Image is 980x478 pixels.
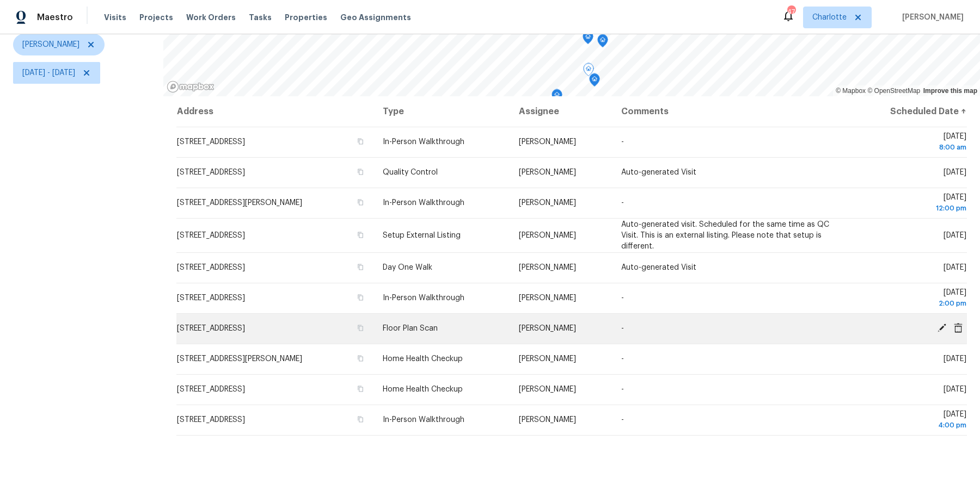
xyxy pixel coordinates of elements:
span: [PERSON_NAME] [519,169,576,176]
span: [PERSON_NAME] [519,232,576,239]
span: Geo Assignments [340,12,411,23]
div: 2:00 pm [859,298,966,309]
span: Work Orders [186,12,236,23]
span: [DATE] [944,386,966,393]
span: [STREET_ADDRESS] [177,386,245,393]
div: Map marker [597,34,608,51]
span: Auto-generated Visit [621,264,696,271]
span: Floor Plan Scan [383,325,438,332]
div: 4:00 pm [859,420,966,431]
span: [STREET_ADDRESS] [177,416,245,424]
div: Map marker [583,63,594,80]
span: [PERSON_NAME] [898,12,964,23]
button: Copy Address [356,353,365,363]
span: [DATE] [859,289,966,309]
div: 12:00 pm [859,203,966,214]
span: [DATE] [944,232,966,239]
div: Map marker [552,89,562,106]
span: [PERSON_NAME] [519,199,576,207]
span: In-Person Walkthrough [383,294,464,302]
span: Edit [934,323,950,333]
span: Cancel [950,323,966,333]
span: Day One Walk [383,264,432,271]
span: [STREET_ADDRESS] [177,232,245,239]
th: Address [176,96,374,127]
th: Assignee [510,96,612,127]
button: Copy Address [356,197,365,207]
span: [DATE] [944,355,966,363]
span: Tasks [249,14,272,21]
a: OpenStreetMap [867,87,920,95]
span: [STREET_ADDRESS][PERSON_NAME] [177,355,302,363]
th: Comments [612,96,850,127]
span: - [621,416,624,424]
span: [STREET_ADDRESS] [177,264,245,271]
span: Quality Control [383,169,438,176]
span: - [621,138,624,146]
th: Type [374,96,510,127]
button: Copy Address [356,323,365,333]
button: Copy Address [356,262,365,272]
button: Copy Address [356,384,365,394]
span: Setup External Listing [383,232,461,239]
span: - [621,355,624,363]
span: Properties [285,12,327,23]
span: [PERSON_NAME] [519,138,576,146]
a: Improve this map [923,87,977,95]
span: Home Health Checkup [383,355,463,363]
button: Copy Address [356,414,365,424]
span: [PERSON_NAME] [519,355,576,363]
th: Scheduled Date ↑ [850,96,967,127]
span: [DATE] [944,169,966,176]
span: [PERSON_NAME] [519,386,576,393]
span: [STREET_ADDRESS] [177,169,245,176]
span: - [621,199,624,207]
a: Mapbox [836,87,866,95]
span: - [621,386,624,393]
span: [PERSON_NAME] [519,416,576,424]
span: Maestro [37,12,73,23]
span: [DATE] [859,133,966,153]
div: Map marker [589,73,600,90]
span: [PERSON_NAME] [22,39,79,50]
div: 47 [787,7,795,17]
button: Copy Address [356,167,365,177]
span: In-Person Walkthrough [383,199,464,207]
span: [STREET_ADDRESS][PERSON_NAME] [177,199,302,207]
span: [PERSON_NAME] [519,325,576,332]
div: 8:00 am [859,142,966,153]
span: [STREET_ADDRESS] [177,294,245,302]
span: - [621,294,624,302]
span: [DATE] - [DATE] [22,67,75,78]
span: [STREET_ADDRESS] [177,325,245,332]
span: [STREET_ADDRESS] [177,138,245,146]
span: [PERSON_NAME] [519,264,576,271]
span: Home Health Checkup [383,386,463,393]
span: - [621,325,624,332]
button: Copy Address [356,230,365,240]
span: Auto-generated Visit [621,169,696,176]
button: Copy Address [356,293,365,302]
span: [DATE] [859,194,966,214]
div: Map marker [583,31,593,48]
span: Auto-generated visit. Scheduled for the same time as QC Visit. This is an external listing. Pleas... [621,221,829,250]
span: Charlotte [812,12,847,23]
span: [DATE] [859,411,966,431]
span: [PERSON_NAME] [519,294,576,302]
button: Copy Address [356,136,365,146]
span: Projects [139,12,173,23]
span: Visits [104,12,126,23]
span: In-Person Walkthrough [383,416,464,424]
span: In-Person Walkthrough [383,138,464,146]
a: Mapbox homepage [167,80,215,93]
span: [DATE] [944,264,966,271]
